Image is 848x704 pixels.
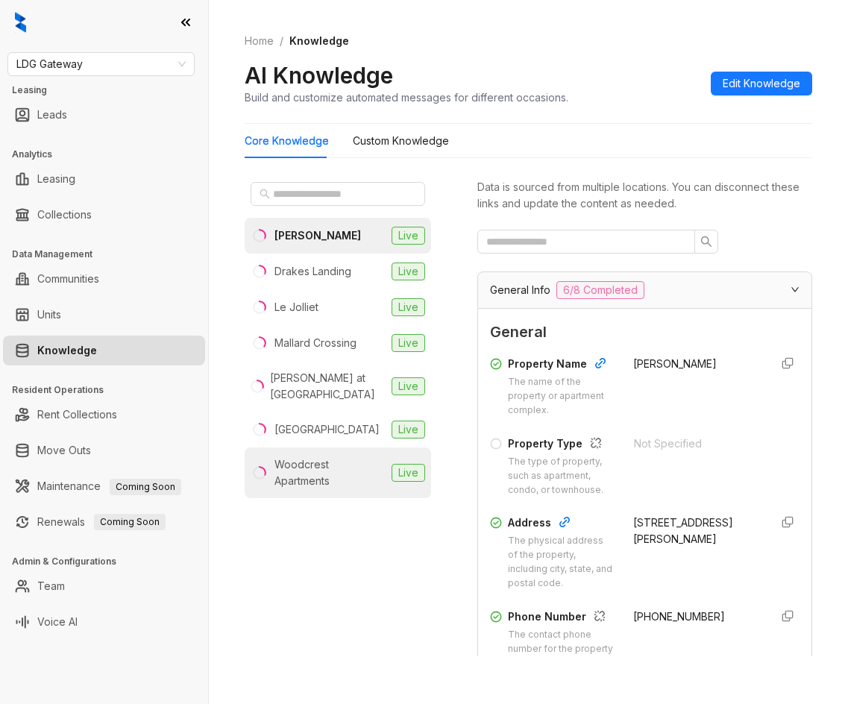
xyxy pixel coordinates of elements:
li: Renewals [3,507,205,537]
a: Communities [37,264,99,294]
span: Edit Knowledge [723,75,800,92]
span: search [260,189,270,199]
div: Custom Knowledge [353,133,449,149]
a: Collections [37,200,92,230]
span: Coming Soon [110,479,181,495]
span: Live [392,464,425,482]
div: Data is sourced from multiple locations. You can disconnect these links and update the content as... [477,179,812,212]
a: Rent Collections [37,400,117,430]
span: [PERSON_NAME] [633,357,717,370]
div: The name of the property or apartment complex. [508,375,615,418]
a: Team [37,571,65,601]
li: Voice AI [3,607,205,637]
h2: AI Knowledge [245,61,393,89]
a: Home [242,33,277,49]
a: Knowledge [37,336,97,365]
div: General Info6/8 Completed [478,272,811,308]
span: 6/8 Completed [556,281,644,299]
li: Rent Collections [3,400,205,430]
span: LDG Gateway [16,53,186,75]
div: Phone Number [508,609,615,628]
div: Mallard Crossing [274,335,357,351]
span: Coming Soon [94,514,166,530]
div: Drakes Landing [274,263,351,280]
li: / [280,33,283,49]
h3: Leasing [12,84,208,97]
button: Edit Knowledge [711,72,812,95]
span: [PHONE_NUMBER] [633,610,725,623]
li: Units [3,300,205,330]
li: Team [3,571,205,601]
div: [STREET_ADDRESS][PERSON_NAME] [633,515,759,547]
span: Live [392,334,425,352]
a: Leads [37,100,67,130]
div: [PERSON_NAME] at [GEOGRAPHIC_DATA] [270,370,386,403]
li: Collections [3,200,205,230]
li: Communities [3,264,205,294]
li: Maintenance [3,471,205,501]
a: Leasing [37,164,75,194]
h3: Data Management [12,248,208,261]
a: RenewalsComing Soon [37,507,166,537]
div: Build and customize automated messages for different occasions. [245,89,568,105]
div: The contact phone number for the property or leasing office. [508,628,615,670]
li: Leads [3,100,205,130]
h3: Admin & Configurations [12,555,208,568]
a: Units [37,300,61,330]
span: Live [392,421,425,439]
span: Live [392,377,425,395]
li: Leasing [3,164,205,194]
div: Property Type [508,436,616,455]
h3: Analytics [12,148,208,161]
div: Woodcrest Apartments [274,456,386,489]
span: General Info [490,282,550,298]
div: Property Name [508,356,615,375]
div: Address [508,515,615,534]
div: [GEOGRAPHIC_DATA] [274,421,380,438]
span: expanded [791,285,800,294]
h3: Resident Operations [12,383,208,397]
li: Knowledge [3,336,205,365]
span: Live [392,298,425,316]
div: The type of property, such as apartment, condo, or townhouse. [508,455,616,497]
div: [PERSON_NAME] [274,227,361,244]
div: Core Knowledge [245,133,329,149]
span: General [490,321,800,344]
a: Move Outs [37,436,91,465]
span: Live [392,263,425,280]
div: Not Specified [634,436,760,452]
div: Le Jolliet [274,299,318,315]
a: Voice AI [37,607,78,637]
img: logo [15,12,26,33]
div: The physical address of the property, including city, state, and postal code. [508,534,615,590]
span: search [700,236,712,248]
span: Live [392,227,425,245]
span: Knowledge [289,34,349,47]
li: Move Outs [3,436,205,465]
